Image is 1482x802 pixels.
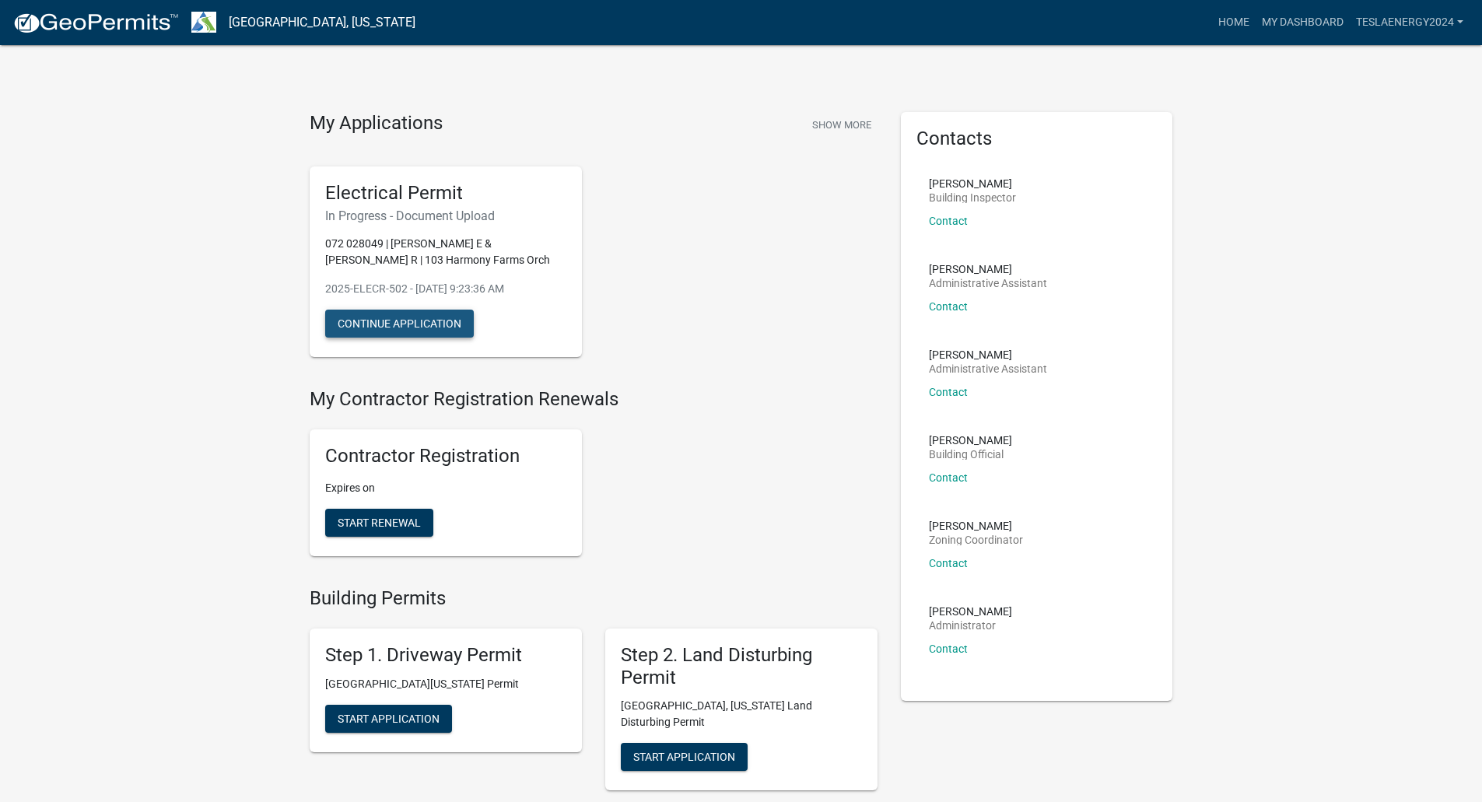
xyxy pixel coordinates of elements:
a: TeslaEnergy2024 [1350,8,1470,37]
h5: Contacts [916,128,1158,150]
p: Zoning Coordinator [929,534,1023,545]
a: Contact [929,386,968,398]
p: [GEOGRAPHIC_DATA][US_STATE] Permit [325,676,566,692]
h5: Electrical Permit [325,182,566,205]
h4: My Contractor Registration Renewals [310,388,878,411]
span: Start Application [633,751,735,763]
h5: Step 2. Land Disturbing Permit [621,644,862,689]
h5: Step 1. Driveway Permit [325,644,566,667]
p: [PERSON_NAME] [929,349,1047,360]
wm-registration-list-section: My Contractor Registration Renewals [310,388,878,569]
p: [PERSON_NAME] [929,178,1016,189]
p: [PERSON_NAME] [929,606,1012,617]
a: Contact [929,300,968,313]
a: Contact [929,471,968,484]
p: Building Inspector [929,192,1016,203]
a: Contact [929,215,968,227]
p: [GEOGRAPHIC_DATA], [US_STATE] Land Disturbing Permit [621,698,862,730]
span: Start Application [338,712,440,724]
p: 072 028049 | [PERSON_NAME] E & [PERSON_NAME] R | 103 Harmony Farms Orch [325,236,566,268]
a: Contact [929,557,968,569]
p: Administrator [929,620,1012,631]
h6: In Progress - Document Upload [325,208,566,223]
a: Home [1212,8,1256,37]
button: Start Renewal [325,509,433,537]
button: Show More [806,112,878,138]
p: Expires on [325,480,566,496]
button: Start Application [621,743,748,771]
button: Continue Application [325,310,474,338]
p: [PERSON_NAME] [929,435,1012,446]
p: Administrative Assistant [929,278,1047,289]
p: [PERSON_NAME] [929,264,1047,275]
p: 2025-ELECR-502 - [DATE] 9:23:36 AM [325,281,566,297]
p: Building Official [929,449,1012,460]
h4: My Applications [310,112,443,135]
a: [GEOGRAPHIC_DATA], [US_STATE] [229,9,415,36]
span: Start Renewal [338,517,421,529]
a: My Dashboard [1256,8,1350,37]
a: Contact [929,643,968,655]
h5: Contractor Registration [325,445,566,468]
h4: Building Permits [310,587,878,610]
p: [PERSON_NAME] [929,520,1023,531]
button: Start Application [325,705,452,733]
img: Troup County, Georgia [191,12,216,33]
p: Administrative Assistant [929,363,1047,374]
